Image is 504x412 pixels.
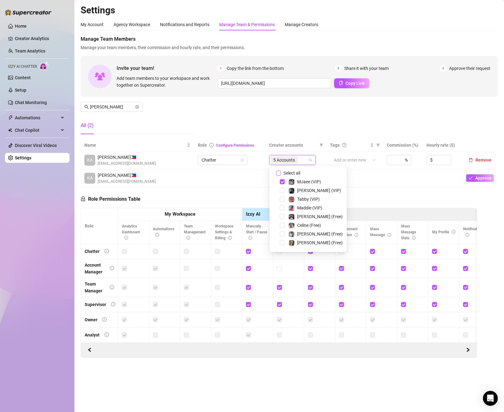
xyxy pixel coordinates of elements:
span: Select tree node [280,197,285,202]
a: Home [15,24,27,29]
span: Select tree node [280,223,285,228]
th: Role [81,208,118,244]
span: search [84,105,89,109]
h2: Settings [81,4,498,16]
span: 3 [440,65,447,72]
span: Select tree node [280,179,285,184]
span: [PERSON_NAME] (VIP) [297,188,341,193]
span: [PERSON_NAME] 🇵🇭 [98,154,156,161]
span: Manually Start / Pause [246,224,267,240]
span: info-circle [105,332,109,337]
span: Copy Link [346,81,365,86]
span: info-circle [228,236,232,240]
span: info-circle [124,236,128,240]
img: AI Chatter [39,61,49,70]
span: KA [87,175,93,181]
img: Tabby (VIP) [289,197,294,202]
span: info-circle [466,233,469,237]
span: info-circle [110,266,114,270]
span: Name [84,142,185,149]
div: Team Manager [85,281,105,294]
span: Select tree node [280,214,285,219]
span: Mass Message Stats [401,224,416,240]
span: Disconnect Session [339,227,358,237]
span: Notifications [463,227,484,237]
button: Remove [466,156,494,164]
span: My Profile [432,230,455,234]
span: KA [87,157,93,163]
span: Analytics Dashboard [122,224,140,240]
span: [EMAIL_ADDRESS][DOMAIN_NAME] [98,161,156,167]
div: Account Manager [85,262,105,275]
span: copy [339,81,343,85]
div: Manage Team & Permissions [219,21,275,28]
span: thunderbolt [8,115,13,120]
span: team [309,158,312,162]
span: Celine (Free) [297,223,321,228]
span: info-circle [355,233,358,237]
span: Select tree node [280,205,285,210]
span: lock [81,196,86,201]
span: Share it with your team [344,65,389,72]
span: Role [198,143,207,148]
span: right [466,348,470,352]
div: Supervisor [85,301,106,308]
span: Tabby (VIP) [297,197,320,202]
div: My Account [81,21,104,28]
span: [PERSON_NAME] 🇵🇭 [98,172,156,179]
div: Chatter [85,248,100,255]
th: Commission (%) [383,139,423,151]
img: Kennedy (VIP) [289,188,294,194]
span: info-circle [248,236,252,240]
button: close-circle [135,105,139,109]
h5: Role Permissions Table [81,195,140,203]
img: Maddie (VIP) [289,205,294,211]
img: Maddie (Free) [289,214,294,220]
img: Celine (Free) [289,223,294,228]
div: Owner [85,316,97,323]
span: Invite your team! [117,64,217,72]
span: Chat Copilot [15,125,59,135]
a: Setup [15,88,26,93]
span: info-circle [111,302,115,306]
div: Manage Creators [285,21,318,28]
span: Select tree node [280,240,285,245]
a: Team Analytics [15,48,45,53]
div: Analyst [85,332,100,338]
span: info-circle [155,233,159,237]
span: info-circle [209,143,214,147]
span: info-circle [110,285,114,289]
img: logo-BBDzfeDw.svg [5,9,51,16]
span: filter [376,143,380,147]
span: info-circle [105,249,109,253]
span: Workspace Settings & Billing [215,224,233,240]
span: info-circle [102,317,107,322]
span: Tags [330,142,340,149]
a: Creator Analytics [15,34,65,43]
img: Ellie (Free) [289,240,294,246]
button: Copy Link [334,78,369,88]
button: Approve [466,174,494,182]
span: filter [375,140,381,150]
span: info-circle [186,236,190,240]
span: 5 Accounts [270,156,298,164]
button: Scroll Forward [85,345,95,355]
span: Add team members to your workspace and work together on Supercreator. [117,75,215,89]
span: filter [319,143,323,147]
img: Chat Copilot [8,128,12,132]
span: Approve their request [449,65,490,72]
a: Discover Viral Videos [15,143,57,148]
span: Select all [281,170,303,176]
span: Creator accounts [269,142,317,149]
span: [PERSON_NAME] (Free) [297,240,343,245]
span: Izzy AI Chatter [8,64,37,70]
span: MJaee (VIP) [297,179,321,184]
img: MJaee (VIP) [289,179,294,185]
span: [EMAIL_ADDRESS][DOMAIN_NAME] [98,179,156,185]
span: Approve [475,176,492,181]
span: Mass Message [370,227,391,237]
span: Manage your team members, their commission and hourly rate, and their permissions. [81,44,498,51]
span: 2 [335,65,342,72]
span: Manage Team Members [81,35,498,43]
